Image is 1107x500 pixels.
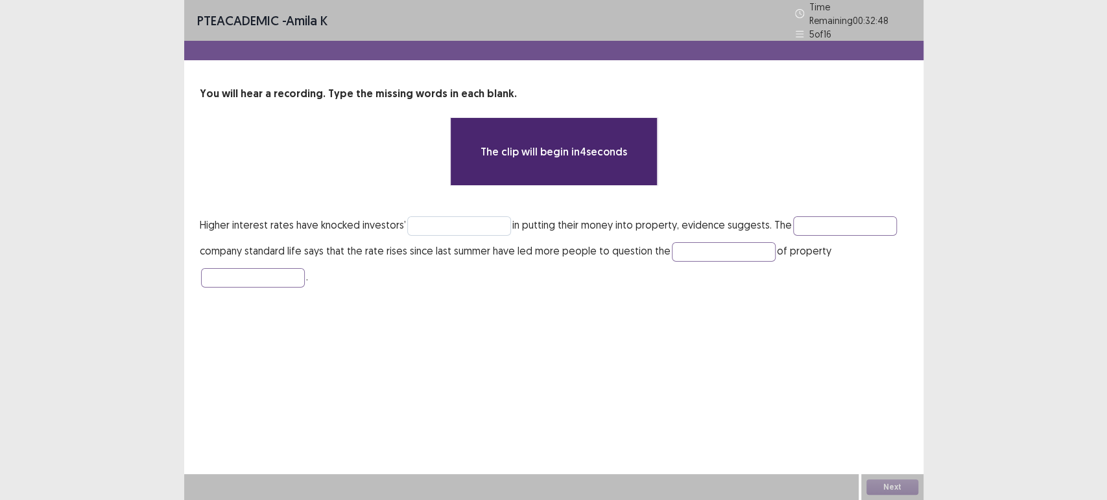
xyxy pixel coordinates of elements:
[197,11,327,30] p: - amila k
[809,27,831,41] p: 5 of 16
[200,212,908,290] p: Higher interest rates have knocked investors’ in putting their money into property, evidence sugg...
[200,86,908,102] p: You will hear a recording. Type the missing words in each blank.
[481,144,627,159] p: The clip will begin in 4 seconds
[197,12,279,28] span: PTE academic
